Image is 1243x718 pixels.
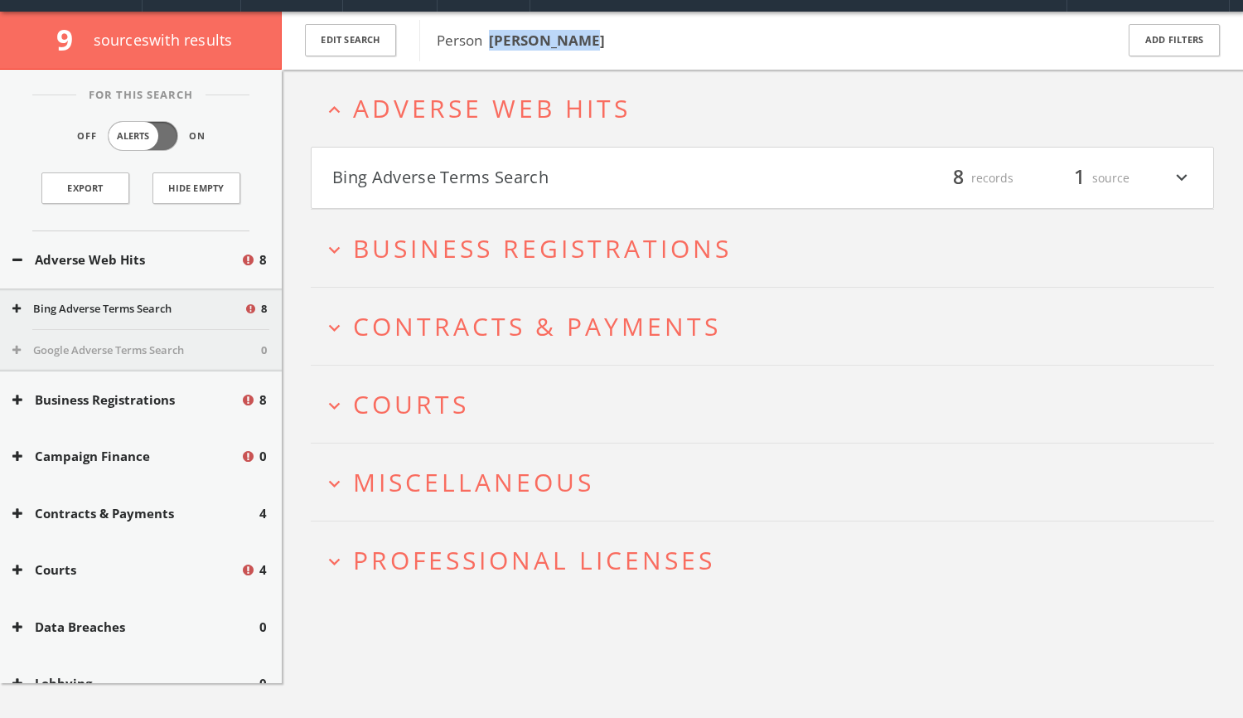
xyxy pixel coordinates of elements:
[261,342,267,359] span: 0
[259,391,267,410] span: 8
[259,560,267,580] span: 4
[323,317,346,339] i: expand_more
[189,129,206,143] span: On
[259,618,267,637] span: 0
[41,172,129,204] a: Export
[323,95,1214,122] button: expand_lessAdverse Web Hits
[76,87,206,104] span: For This Search
[1066,163,1092,192] span: 1
[323,473,346,495] i: expand_more
[12,560,240,580] button: Courts
[12,301,244,318] button: Bing Adverse Terms Search
[489,31,605,50] b: [PERSON_NAME]
[353,465,594,499] span: Miscellaneous
[259,504,267,523] span: 4
[353,543,715,577] span: Professional Licenses
[1171,164,1192,192] i: expand_more
[323,551,346,573] i: expand_more
[94,30,233,50] span: source s with results
[56,20,87,59] span: 9
[323,391,1214,418] button: expand_moreCourts
[353,231,732,265] span: Business Registrations
[12,674,259,693] button: Lobbying
[353,91,631,125] span: Adverse Web Hits
[1030,164,1129,192] div: source
[437,31,605,50] span: Person
[946,163,971,192] span: 8
[12,504,259,523] button: Contracts & Payments
[353,387,469,421] span: Courts
[323,99,346,121] i: expand_less
[12,342,261,359] button: Google Adverse Terms Search
[353,309,721,343] span: Contracts & Payments
[259,674,267,693] span: 0
[1129,24,1220,56] button: Add Filters
[259,447,267,466] span: 0
[12,250,240,269] button: Adverse Web Hits
[152,172,240,204] button: Hide Empty
[259,250,267,269] span: 8
[323,235,1214,262] button: expand_moreBusiness Registrations
[12,391,240,410] button: Business Registrations
[77,129,97,143] span: Off
[323,313,1214,340] button: expand_moreContracts & Payments
[305,24,396,56] button: Edit Search
[332,164,762,192] button: Bing Adverse Terms Search
[12,447,240,466] button: Campaign Finance
[261,301,267,318] span: 8
[323,395,346,417] i: expand_more
[323,239,346,261] i: expand_more
[12,618,259,637] button: Data Breaches
[914,164,1013,192] div: records
[323,546,1214,574] button: expand_moreProfessional Licenses
[323,468,1214,496] button: expand_moreMiscellaneous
